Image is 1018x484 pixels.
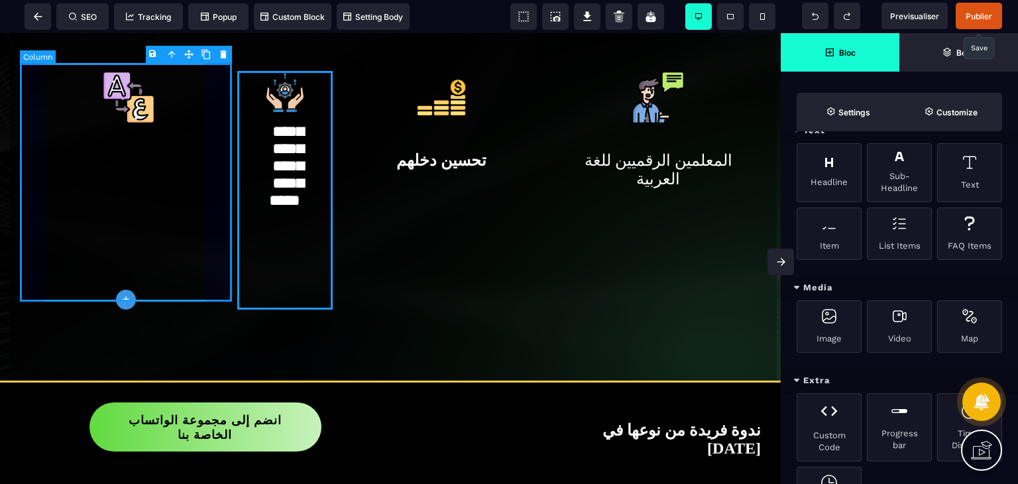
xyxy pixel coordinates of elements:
[260,12,325,22] span: Custom Block
[632,38,685,91] img: b2918a444aad68363d8a15818af61516_5956443.png
[899,93,1002,131] span: Open Style Manager
[797,393,862,461] div: Custom Code
[781,276,1018,300] div: Media
[69,12,97,22] span: SEO
[542,3,569,30] span: Screenshot
[102,38,155,91] img: 3d304a1a6a3c8d4a1e3f0d98d1094762_6146669.png
[937,208,1002,260] div: FAQ Items
[890,11,939,21] span: Previsualiser
[966,11,992,21] span: Publier
[797,143,862,202] div: Headline
[838,107,870,117] strong: Settings
[881,3,948,29] span: Preview
[867,143,932,202] div: Sub-Headline
[867,393,932,461] div: Progress bar
[899,33,1018,72] span: Open Layer Manager
[510,3,537,30] span: View components
[797,208,862,260] div: Item
[126,12,171,22] span: Tracking
[937,143,1002,202] div: Text
[390,381,761,431] h2: ندوة فريدة من نوعها في [DATE]
[343,12,403,22] span: Setting Body
[797,93,899,131] span: Settings
[781,33,899,72] span: Open Blocks
[781,369,1018,393] div: Extra
[797,300,862,353] div: Image
[937,300,1002,353] div: Map
[264,38,306,80] img: 89f3674c4ccb1ad6a46cf0fc1438c070_16257293.png
[201,12,237,22] span: Popup
[867,208,932,260] div: List Items
[867,300,932,353] div: Video
[89,369,321,418] button: انضم إلى مجموعة الواتساب الخاصة بنا
[396,119,486,136] b: تحسين دخلهم
[956,48,976,58] strong: Body
[839,48,856,58] strong: Bloc
[415,38,468,91] img: bf9baaf01162cc993d632af0b133c168_8922324.png
[937,393,1002,461] div: Timer Discount
[577,111,741,269] h2: المعلمين الرقميين للغة العربية
[936,107,978,117] strong: Customize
